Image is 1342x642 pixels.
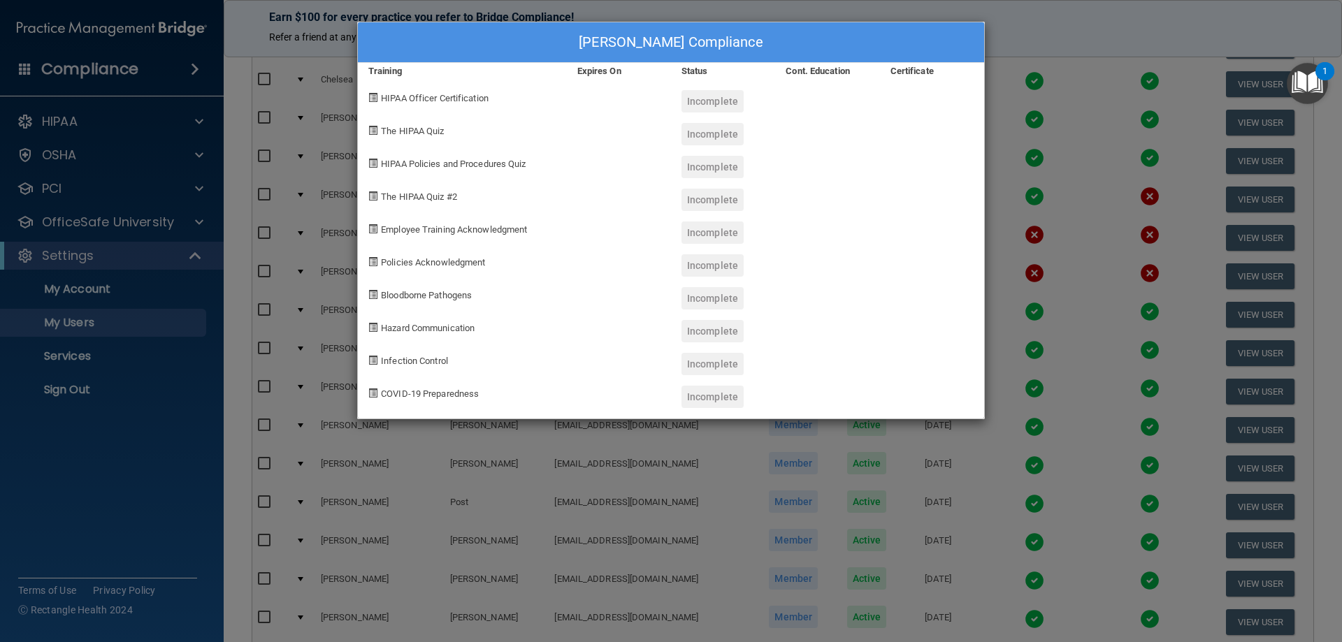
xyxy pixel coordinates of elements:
span: COVID-19 Preparedness [381,388,479,399]
span: Bloodborne Pathogens [381,290,472,300]
span: Policies Acknowledgment [381,257,485,268]
div: Incomplete [681,254,744,277]
span: Employee Training Acknowledgment [381,224,527,235]
div: Incomplete [681,353,744,375]
span: HIPAA Policies and Procedures Quiz [381,159,526,169]
div: Status [671,63,775,80]
div: Cont. Education [775,63,879,80]
button: Open Resource Center, 1 new notification [1287,63,1328,104]
div: Incomplete [681,221,744,244]
div: Incomplete [681,90,744,112]
div: Incomplete [681,156,744,178]
span: The HIPAA Quiz #2 [381,191,457,202]
div: Incomplete [681,287,744,309]
span: HIPAA Officer Certification [381,93,489,103]
div: 1 [1322,71,1327,89]
span: The HIPAA Quiz [381,126,444,136]
span: Infection Control [381,356,448,366]
div: Expires On [567,63,671,80]
div: Incomplete [681,189,744,211]
div: Certificate [880,63,984,80]
div: Incomplete [681,320,744,342]
span: Hazard Communication [381,323,475,333]
div: Incomplete [681,386,744,408]
div: Incomplete [681,123,744,145]
div: [PERSON_NAME] Compliance [358,22,984,63]
div: Training [358,63,567,80]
